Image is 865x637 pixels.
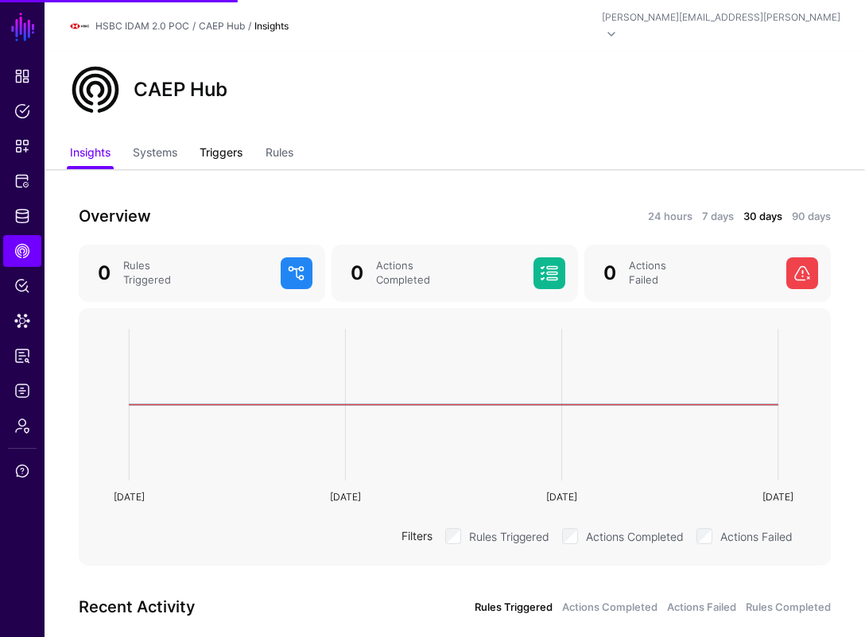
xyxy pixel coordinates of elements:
span: Policies [14,103,30,119]
div: Rules Triggered [117,259,274,288]
a: Rules [266,139,293,169]
a: SGNL [10,10,37,44]
a: Identity Data Fabric [3,200,41,232]
div: [PERSON_NAME][EMAIL_ADDRESS][PERSON_NAME] [602,10,840,25]
h3: Recent Activity [79,594,445,620]
strong: Insights [254,20,289,32]
a: Rules Completed [746,600,831,616]
a: Policies [3,95,41,127]
a: Rules Triggered [475,600,553,616]
span: Identity Data Fabric [14,208,30,224]
a: Admin [3,410,41,442]
a: Snippets [3,130,41,162]
a: Protected Systems [3,165,41,197]
h2: CAEP Hub [134,79,227,102]
h3: Overview [79,203,445,229]
span: Reports [14,348,30,364]
a: CAEP Hub [3,235,41,267]
span: Protected Systems [14,173,30,189]
a: 7 days [702,209,734,225]
div: / [189,19,199,33]
a: 24 hours [648,209,692,225]
div: Actions Failed [623,259,780,288]
span: Admin [14,418,30,434]
span: Policy Lens [14,278,30,294]
span: 0 [351,261,363,284]
div: / [245,19,254,33]
a: Actions Failed [667,600,736,616]
a: CAEP Hub [199,20,245,32]
span: Snippets [14,138,30,154]
label: Actions Completed [586,526,684,545]
a: Systems [133,139,177,169]
a: Logs [3,375,41,407]
text: [DATE] [546,491,577,503]
a: Dashboard [3,60,41,92]
span: Support [14,463,30,479]
text: [DATE] [330,491,361,503]
span: Data Lens [14,313,30,329]
a: Actions Completed [562,600,657,616]
a: Insights [70,139,111,169]
text: [DATE] [762,491,793,503]
span: 0 [98,261,111,284]
a: Triggers [200,139,242,169]
a: 90 days [792,209,831,225]
span: 0 [603,261,616,284]
span: CAEP Hub [14,243,30,259]
a: Data Lens [3,305,41,337]
a: 30 days [743,209,782,225]
span: Logs [14,383,30,399]
a: HSBC IDAM 2.0 POC [95,20,189,32]
label: Rules Triggered [469,526,549,545]
a: Reports [3,340,41,372]
div: Actions Completed [370,259,527,288]
a: Policy Lens [3,270,41,302]
img: svg+xml;base64,PD94bWwgdmVyc2lvbj0iMS4wIiBlbmNvZGluZz0idXRmLTgiPz4NCjwhLS0gR2VuZXJhdG9yOiBBZG9iZS... [70,17,89,36]
label: Actions Failed [720,526,793,545]
div: Filters [395,527,439,544]
text: [DATE] [114,491,145,503]
span: Dashboard [14,68,30,84]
